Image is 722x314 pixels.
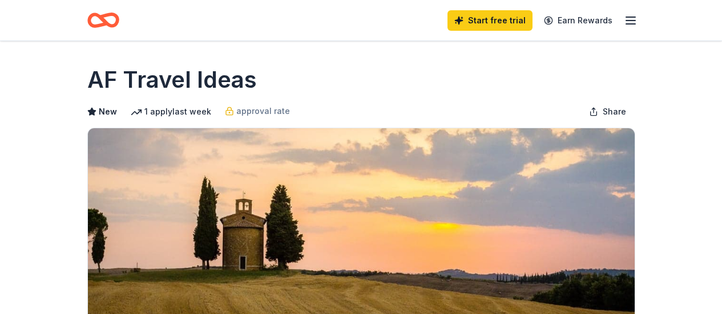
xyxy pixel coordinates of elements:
span: New [99,105,117,119]
a: approval rate [225,104,290,118]
a: Earn Rewards [537,10,619,31]
button: Share [580,100,635,123]
div: 1 apply last week [131,105,211,119]
a: Home [87,7,119,34]
span: Share [603,105,626,119]
span: approval rate [236,104,290,118]
h1: AF Travel Ideas [87,64,257,96]
a: Start free trial [447,10,533,31]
